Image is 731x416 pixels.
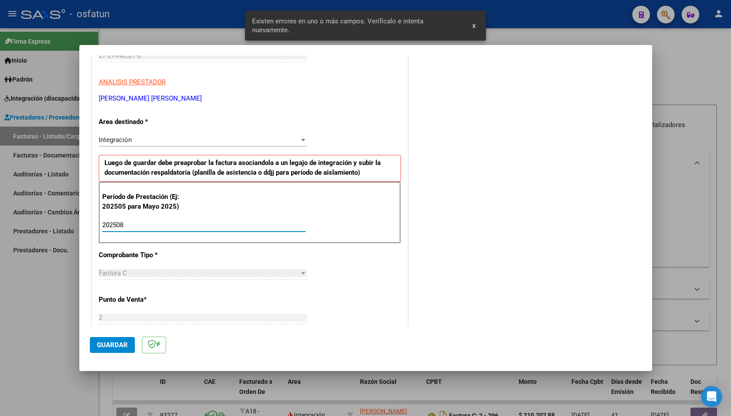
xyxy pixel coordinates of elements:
[90,337,135,353] button: Guardar
[99,117,189,127] p: Area destinado *
[99,295,189,305] p: Punto de Venta
[701,386,722,407] div: Open Intercom Messenger
[99,136,132,144] span: Integración
[99,250,189,260] p: Comprobante Tipo *
[102,192,191,212] p: Período de Prestación (Ej: 202505 para Mayo 2025)
[104,159,381,177] strong: Luego de guardar debe preaprobar la factura asociandola a un legajo de integración y subir la doc...
[472,22,475,30] span: x
[99,269,127,277] span: Factura C
[99,78,166,86] span: ANALISIS PRESTADOR
[465,18,482,34] button: x
[252,17,462,34] span: Existen errores en uno o más campos. Verifícalo e intenta nuevamente.
[97,341,128,349] span: Guardar
[99,94,401,104] p: [PERSON_NAME] [PERSON_NAME]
